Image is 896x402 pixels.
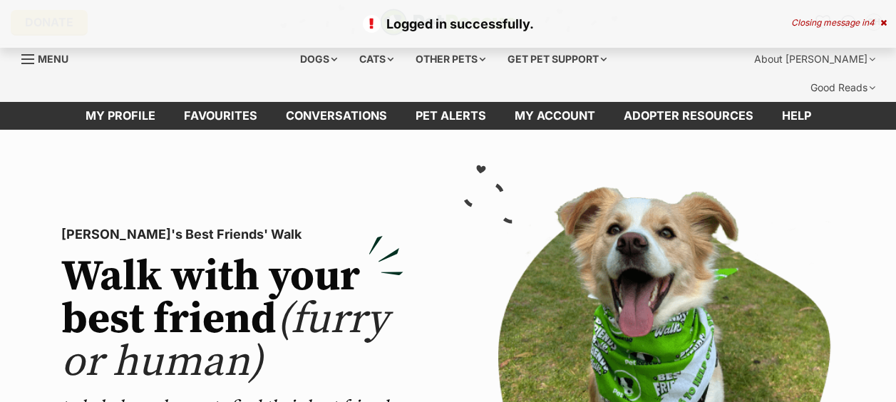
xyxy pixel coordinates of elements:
[498,45,617,73] div: Get pet support
[38,53,68,65] span: Menu
[401,102,500,130] a: Pet alerts
[170,102,272,130] a: Favourites
[744,45,885,73] div: About [PERSON_NAME]
[272,102,401,130] a: conversations
[61,293,388,389] span: (furry or human)
[406,45,495,73] div: Other pets
[21,45,78,71] a: Menu
[290,45,347,73] div: Dogs
[349,45,403,73] div: Cats
[500,102,609,130] a: My account
[61,225,403,244] p: [PERSON_NAME]'s Best Friends' Walk
[61,256,403,384] h2: Walk with your best friend
[800,73,885,102] div: Good Reads
[768,102,825,130] a: Help
[71,102,170,130] a: My profile
[609,102,768,130] a: Adopter resources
